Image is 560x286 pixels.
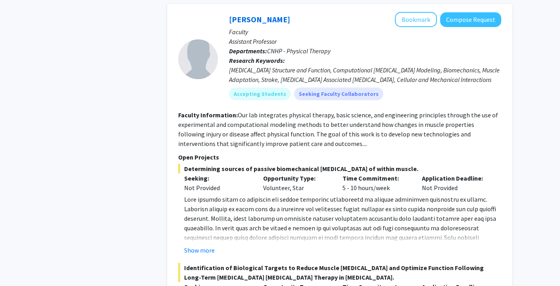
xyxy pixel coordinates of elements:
[229,56,285,64] b: Research Keywords:
[257,173,337,193] div: Volunteer, Star
[178,164,501,173] span: Determining sources of passive biomechanical [MEDICAL_DATA] of within muscle.
[263,173,331,183] p: Opportunity Type:
[229,14,290,24] a: [PERSON_NAME]
[178,263,501,282] span: Identification of Biological Targets to Reduce Muscle [MEDICAL_DATA] and Optimize Function Follow...
[422,173,489,183] p: Application Deadline:
[337,173,416,193] div: 5 - 10 hours/week
[294,88,383,100] mat-chip: Seeking Faculty Collaborators
[178,111,498,148] fg-read-more: Our lab integrates physical therapy, basic science, and engineering principles through the use of...
[416,173,495,193] div: Not Provided
[6,250,34,280] iframe: Chat
[395,12,437,27] button: Add Ben Binder-Markey to Bookmarks
[184,173,252,183] p: Seeking:
[178,152,501,162] p: Open Projects
[184,183,252,193] div: Not Provided
[229,27,501,37] p: Faculty
[267,47,331,55] span: CNHP - Physical Therapy
[440,12,501,27] button: Compose Request to Ben Binder-Markey
[229,88,291,100] mat-chip: Accepting Students
[229,65,501,84] div: [MEDICAL_DATA] Structure and Function, Computational [MEDICAL_DATA] Modeling, Biomechanics, Muscl...
[343,173,410,183] p: Time Commitment:
[178,111,238,119] b: Faculty Information:
[184,245,215,255] button: Show more
[229,47,267,55] b: Departments:
[229,37,501,46] p: Assistant Professor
